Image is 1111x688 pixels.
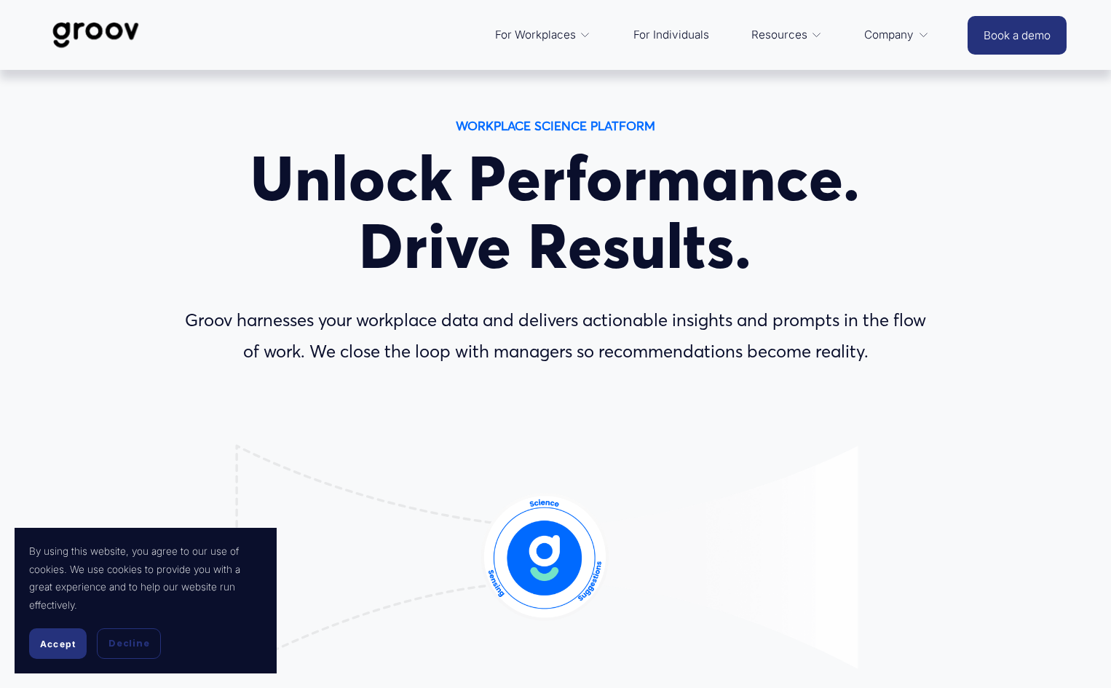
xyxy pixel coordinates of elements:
span: Resources [751,25,807,45]
a: folder dropdown [857,17,936,52]
section: Cookie banner [15,528,277,673]
span: Decline [108,637,149,650]
p: Groov harnesses your workplace data and delivers actionable insights and prompts in the flow of w... [175,305,936,368]
span: Company [864,25,914,45]
button: Accept [29,628,87,659]
button: Decline [97,628,161,659]
span: For Workplaces [495,25,576,45]
a: folder dropdown [744,17,830,52]
a: Book a demo [968,16,1067,55]
h1: Unlock Performance. Drive Results. [175,145,936,280]
img: Groov | Workplace Science Platform | Unlock Performance | Drive Results [44,11,147,59]
a: For Individuals [626,17,716,52]
p: By using this website, you agree to our use of cookies. We use cookies to provide you with a grea... [29,542,262,614]
strong: WORKPLACE SCIENCE PLATFORM [456,118,655,133]
a: folder dropdown [488,17,598,52]
span: Accept [40,638,76,649]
